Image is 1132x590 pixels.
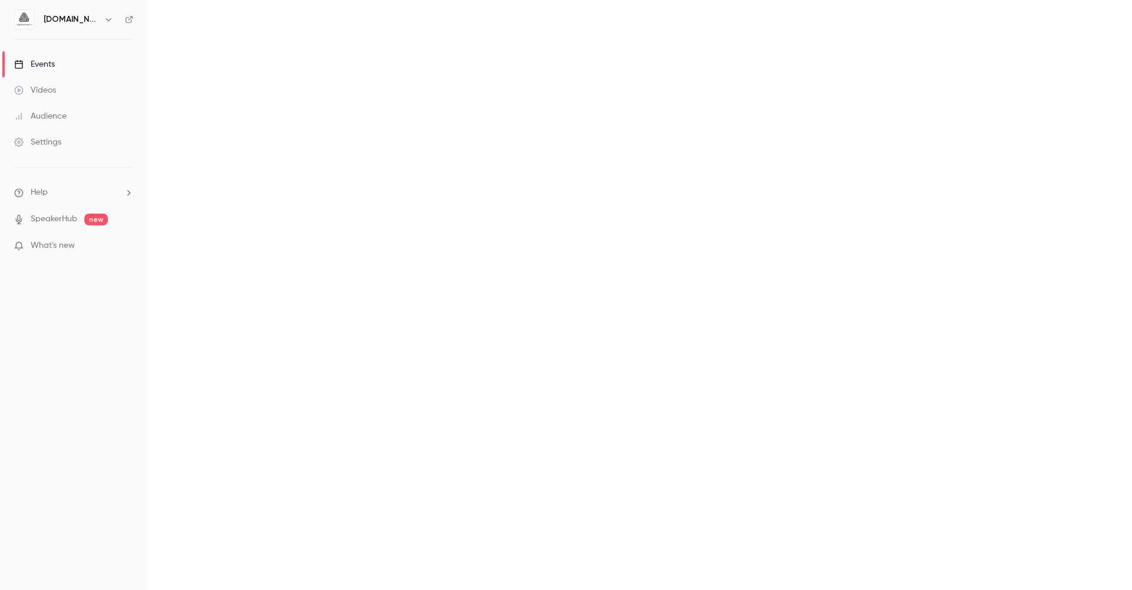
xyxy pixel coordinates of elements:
div: Settings [14,136,61,148]
div: Videos [14,84,56,96]
h6: [DOMAIN_NAME] [44,14,99,25]
div: Events [14,58,55,70]
img: aigmented.io [15,10,34,29]
span: What's new [31,240,75,252]
span: new [84,214,108,225]
li: help-dropdown-opener [14,186,133,199]
a: SpeakerHub [31,213,77,225]
div: Audience [14,110,67,122]
span: Help [31,186,48,199]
